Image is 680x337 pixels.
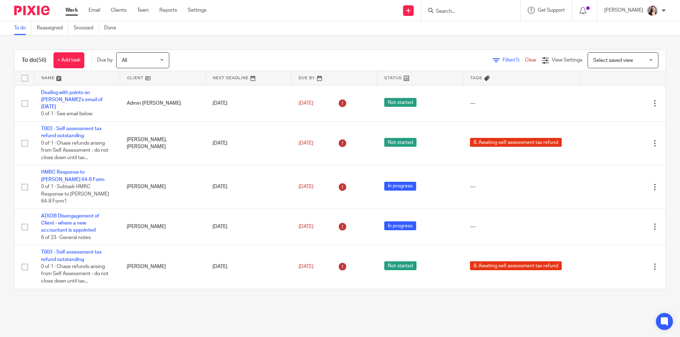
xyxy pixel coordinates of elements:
[205,209,291,245] td: [DATE]
[552,58,582,63] span: View Settings
[470,100,573,107] div: ---
[137,7,149,14] a: Team
[647,5,658,16] img: High%20Res%20Andrew%20Price%20Accountants%20_Poppy%20Jakes%20Photography-3%20-%20Copy.jpg
[384,98,416,107] span: Not started
[41,112,92,117] span: 0 of 1 · See email below
[41,235,91,240] span: 6 of 23 · General notes
[14,6,50,15] img: Pixie
[205,85,291,122] td: [DATE]
[120,245,205,289] td: [PERSON_NAME]
[41,126,102,138] a: T003 - Self assessment tax refund outstanding
[604,7,643,14] p: [PERSON_NAME]
[205,289,291,318] td: [DATE]
[120,85,205,122] td: Admin [PERSON_NAME]
[384,182,416,191] span: In progress
[525,58,537,63] a: Clear
[470,223,573,230] div: ---
[205,122,291,165] td: [DATE]
[593,58,633,63] span: Select saved view
[299,224,313,229] span: [DATE]
[299,141,313,146] span: [DATE]
[41,250,102,262] a: T003 - Self assessment tax refund outstanding
[120,122,205,165] td: [PERSON_NAME], [PERSON_NAME]
[470,183,573,190] div: ---
[384,221,416,230] span: In progress
[37,21,68,35] a: Reassigned
[503,58,525,63] span: Filter
[122,58,127,63] span: All
[41,184,109,204] span: 0 of 1 · Subtask HMRC Response to [PERSON_NAME] 64-8 Form1
[384,138,416,147] span: Not started
[470,261,562,270] span: 8. Awaiting self assessment tax refund
[36,57,46,63] span: (56)
[41,170,104,182] a: HMRC Response to [PERSON_NAME] 64-8 Form
[14,21,32,35] a: To do
[205,165,291,209] td: [DATE]
[41,90,103,110] a: Dealing with points on [PERSON_NAME]'s email of [DATE]
[538,8,565,13] span: Get Support
[120,289,205,318] td: [GEOGRAPHIC_DATA]
[104,21,121,35] a: Done
[41,141,108,160] span: 0 of 1 · Chase refunds arising from Self Assessment - do not close down until tax...
[41,264,108,284] span: 0 of 1 · Chase refunds arising from Self Assessment - do not close down until tax...
[299,264,313,269] span: [DATE]
[97,57,113,64] p: Due by
[22,57,46,64] h1: To do
[66,7,78,14] a: Work
[89,7,100,14] a: Email
[384,261,416,270] span: Not started
[188,7,206,14] a: Settings
[120,165,205,209] td: [PERSON_NAME]
[514,58,520,63] span: (1)
[470,76,482,80] span: Tags
[470,138,562,147] span: 8. Awaiting self assessment tax refund
[205,245,291,289] td: [DATE]
[53,52,84,68] a: + Add task
[435,8,499,15] input: Search
[299,184,313,189] span: [DATE]
[111,7,126,14] a: Clients
[159,7,177,14] a: Reports
[74,21,99,35] a: Snoozed
[41,214,99,233] a: AD038 Disengagement of Client - where a new accountant is appointed
[120,209,205,245] td: [PERSON_NAME]
[299,101,313,106] span: [DATE]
